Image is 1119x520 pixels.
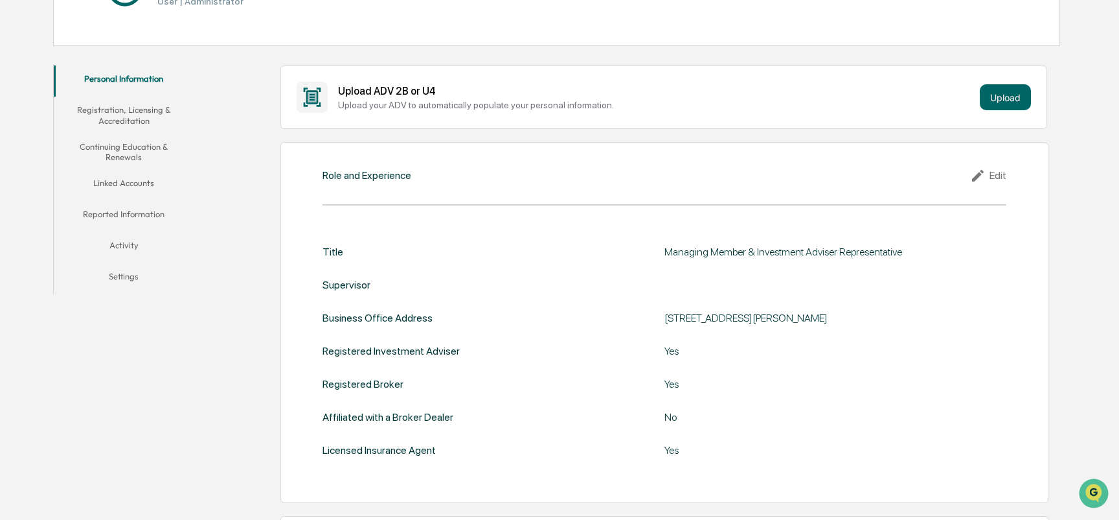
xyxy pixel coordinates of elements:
button: Continuing Education & Renewals [54,134,194,171]
button: Settings [54,263,194,294]
button: Linked Accounts [54,170,194,201]
img: 1746055101610-c473b297-6a78-478c-a979-82029cc54cd1 [13,99,36,123]
div: 🖐️ [13,165,23,175]
div: Title [322,246,343,258]
div: 🗄️ [94,165,104,175]
span: Attestations [107,163,161,176]
div: No [664,411,988,423]
div: 🔎 [13,189,23,200]
button: Activity [54,232,194,263]
div: Edit [970,168,1006,183]
div: Start new chat [44,99,212,112]
div: Yes [664,345,988,357]
div: Managing Member & Investment Adviser Representative [664,246,988,258]
div: Business Office Address [322,312,433,324]
iframe: Open customer support [1078,477,1113,512]
div: Registered Investment Adviser [322,345,460,357]
div: Supervisor [322,279,370,291]
div: Registered Broker [322,378,403,390]
span: Data Lookup [26,188,82,201]
div: Affiliated with a Broker Dealer [322,411,453,423]
div: We're available if you need us! [44,112,164,123]
button: Upload [980,84,1031,110]
div: Yes [664,378,988,390]
a: 🖐️Preclearance [8,158,89,182]
a: 🗄️Attestations [89,158,166,182]
div: Licensed Insurance Agent [322,444,436,456]
div: Upload ADV 2B or U4 [338,85,975,97]
a: 🔎Data Lookup [8,183,87,206]
button: Start new chat [220,103,236,119]
button: Personal Information [54,65,194,97]
button: Reported Information [54,201,194,232]
button: Registration, Licensing & Accreditation [54,97,194,134]
div: Upload your ADV to automatically populate your personal information. [338,100,975,110]
div: [STREET_ADDRESS][PERSON_NAME] [664,312,988,324]
div: Role and Experience [322,169,411,182]
input: Clear [34,59,214,73]
div: Yes [664,444,988,456]
a: Powered byPylon [91,219,157,230]
p: How can we help? [13,27,236,48]
span: Preclearance [26,163,84,176]
span: Pylon [129,220,157,230]
div: secondary tabs example [54,65,194,294]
